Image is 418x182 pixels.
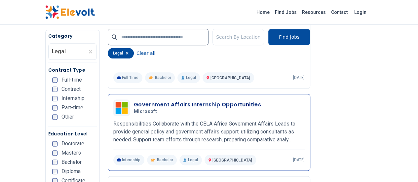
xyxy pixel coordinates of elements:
[155,75,171,80] span: Bachelor
[350,6,370,19] a: Login
[299,7,328,18] a: Resources
[113,155,145,165] p: Internship
[268,29,310,45] button: Find Jobs
[113,120,305,144] p: Responsibilities Collaborate with the CELA Africa Government Affairs Leads to provide general pol...
[293,157,305,163] p: [DATE]
[328,7,350,18] a: Contact
[113,99,305,165] a: MicrosoftGovernment Affairs Internship OpportunitiesMicrosoftResponsibilities Collaborate with th...
[134,101,261,109] h3: Government Affairs Internship Opportunities
[272,7,299,18] a: Find Jobs
[48,33,97,39] h5: Category
[61,150,81,156] span: Masters
[212,158,252,163] span: [GEOGRAPHIC_DATA]
[52,96,57,101] input: Internship
[61,87,81,92] span: Contract
[179,155,202,165] p: Legal
[61,169,81,174] span: Diploma
[134,109,157,115] span: Microsoft
[45,5,95,19] img: Elevolt
[136,48,155,58] button: Clear all
[61,141,84,146] span: Doctorate
[52,105,57,110] input: Part-time
[52,160,57,165] input: Bachelor
[177,72,200,83] p: Legal
[115,101,128,114] img: Microsoft
[385,150,418,182] iframe: Chat Widget
[48,67,97,73] h5: Contract Type
[254,7,272,18] a: Home
[61,114,74,120] span: Other
[61,160,82,165] span: Bachelor
[157,157,173,163] span: Bachelor
[48,130,97,137] h5: Education Level
[52,150,57,156] input: Masters
[61,77,82,83] span: Full-time
[52,87,57,92] input: Contract
[61,96,85,101] span: Internship
[293,75,305,80] p: [DATE]
[113,72,143,83] p: Full Time
[52,77,57,83] input: Full-time
[108,48,134,58] div: legal
[210,76,250,80] span: [GEOGRAPHIC_DATA]
[61,105,83,110] span: Part-time
[52,114,57,120] input: Other
[52,141,57,146] input: Doctorate
[52,169,57,174] input: Diploma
